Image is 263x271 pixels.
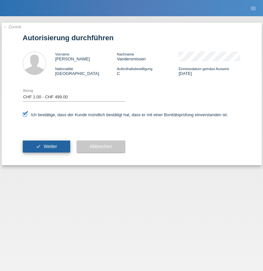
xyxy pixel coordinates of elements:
[55,67,73,71] span: Nationalität
[117,67,152,71] span: Aufenthaltsbewilligung
[90,144,112,149] span: Abbrechen
[3,24,21,29] a: ← Zurück
[250,5,256,12] i: menu
[23,141,70,153] button: check Weiter
[117,52,134,56] span: Nachname
[36,144,41,149] i: check
[178,67,229,71] span: Einreisedatum gemäss Ausweis
[117,66,178,76] div: C
[44,144,57,149] span: Weiter
[77,141,125,153] button: Abbrechen
[55,66,117,76] div: [GEOGRAPHIC_DATA]
[55,52,70,56] span: Vorname
[23,34,241,42] h1: Autorisierung durchführen
[23,112,228,117] label: Ich bestätige, dass der Kunde mündlich bestätigt hat, dass er mit einer Bonitätsprüfung einversta...
[178,66,240,76] div: [DATE]
[117,52,178,61] div: Vandersmissen
[247,6,260,10] a: menu
[55,52,117,61] div: [PERSON_NAME]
